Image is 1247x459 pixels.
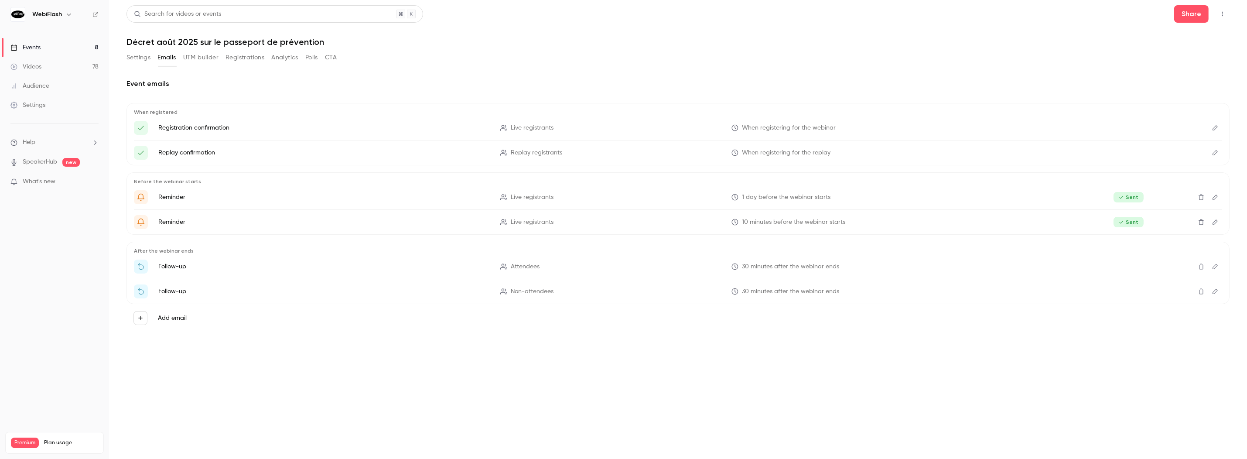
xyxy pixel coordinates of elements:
li: {{ event_name }} commence dans 10 min. [134,215,1222,229]
span: When registering for the webinar [742,123,836,133]
button: CTA [325,51,337,65]
span: Attendees [511,262,540,271]
p: When registered [134,109,1222,116]
span: 10 minutes before the webinar starts [742,218,845,227]
span: Live registrants [511,218,553,227]
button: Edit [1208,284,1222,298]
span: Non-attendees [511,287,553,296]
span: Live registrants [511,193,553,202]
li: Merci de votre être rendu à {{ event_name }} [134,260,1222,274]
li: help-dropdown-opener [10,138,99,147]
button: Analytics [271,51,298,65]
button: Edit [1208,260,1222,274]
img: WebiFlash [11,7,25,21]
div: Settings [10,101,45,110]
p: Follow-up [158,262,490,271]
span: Replay registrants [511,148,562,158]
span: 30 minutes after the webinar ends [742,287,839,296]
button: Delete [1194,190,1208,204]
button: UTM builder [183,51,219,65]
iframe: Noticeable Trigger [88,178,99,186]
button: Settings [126,51,150,65]
span: Sent [1114,192,1144,202]
a: SpeakerHub [23,158,57,167]
p: Replay confirmation [158,148,490,157]
p: Before the webinar starts [134,178,1222,185]
button: Edit [1208,121,1222,135]
span: Premium [11,438,39,448]
div: Videos [10,62,41,71]
span: What's new [23,177,55,186]
span: When registering for the replay [742,148,830,158]
li: Vous pouvez voir le replay de {{ event_name }} [134,284,1222,298]
div: Search for videos or events [134,10,221,19]
button: Edit [1208,190,1222,204]
h2: Event emails [126,79,1230,89]
button: Delete [1194,215,1208,229]
li: Rappel ! '{{ event_name }}' est demain [134,190,1222,204]
span: Help [23,138,35,147]
span: Plan usage [44,439,98,446]
button: Edit [1208,146,1222,160]
span: 1 day before the webinar starts [742,193,830,202]
button: Delete [1194,284,1208,298]
p: After the webinar ends [134,247,1222,254]
h6: WebiFlash [32,10,62,19]
span: Live registrants [511,123,553,133]
li: [Replay] Voici votre lien d'accès à {{ event_name }}! [134,146,1222,160]
span: new [62,158,80,167]
span: Sent [1114,217,1144,227]
p: Reminder [158,218,490,226]
p: Registration confirmation [158,123,490,132]
h1: Décret août 2025 sur le passeport de prévention [126,37,1230,47]
button: Delete [1194,260,1208,274]
button: Share [1174,5,1209,23]
li: Voici votre accès individuel à {{ event_name }}! [134,121,1222,135]
button: Registrations [225,51,264,65]
p: Reminder [158,193,490,202]
p: Follow-up [158,287,490,296]
button: Polls [305,51,318,65]
label: Add email [158,314,187,322]
span: 30 minutes after the webinar ends [742,262,839,271]
button: Emails [157,51,176,65]
button: Edit [1208,215,1222,229]
div: Events [10,43,41,52]
div: Audience [10,82,49,90]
